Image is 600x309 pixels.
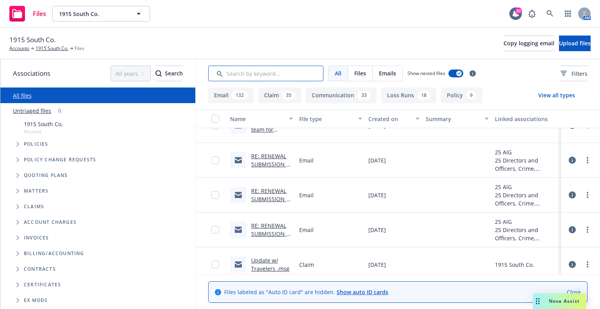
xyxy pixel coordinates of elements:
span: Billing/Accounting [24,251,84,256]
span: Quoting plans [24,173,68,178]
div: 35 [282,91,295,100]
button: Nova Assist [533,293,586,309]
a: Update w/ Travelers .msg [251,257,289,272]
div: 33 [357,91,371,100]
button: Name [227,109,296,128]
button: Summary [423,109,492,128]
span: Matters [24,189,48,193]
div: 25 Directors and Officers, Crime, Fiduciary Liability, Employment Practices Liability [495,226,558,242]
span: Show nested files [407,70,445,77]
a: Search [542,6,558,21]
span: Policies [24,142,48,146]
a: more [583,155,592,165]
a: Report a Bug [524,6,540,21]
a: Files [6,3,49,25]
span: Files [75,45,84,52]
div: Search [155,66,183,81]
div: 9 [466,91,477,100]
button: Claim [258,88,301,103]
input: Search by keyword... [208,66,323,81]
span: Claim [299,261,314,269]
div: Drag to move [533,293,543,309]
span: 1915 South Co. [9,35,55,45]
span: Email [299,226,314,234]
a: RE: RENEWAL SUBMISSION – 1915 South Co. EPL/Crime with option to add D&O/FID [DATE] (quotes by 05... [251,187,293,252]
span: Policy change requests [24,157,96,162]
a: All files [13,92,32,99]
div: 18 [417,91,430,100]
div: 132 [232,91,248,100]
div: 25 AIG [495,148,558,156]
button: Communication [306,88,377,103]
input: Toggle Row Selected [211,156,219,164]
span: [DATE] [368,226,386,234]
a: RE: RENEWAL SUBMISSION – 1915 South Co. EPL/Crime with option to add D&O/FID [DATE] (quotes by 05... [251,152,293,217]
input: Toggle Row Selected [211,226,219,234]
span: [DATE] [368,191,386,199]
span: Email [299,191,314,199]
div: Created on [368,115,411,123]
span: Email [299,156,314,164]
input: Select all [211,115,219,123]
button: Upload files [559,36,591,51]
span: [DATE] [368,261,386,269]
a: more [583,225,592,234]
span: Filters [561,70,587,78]
span: Nova Assist [549,298,580,304]
a: more [583,260,592,269]
span: 1915 South Co. [59,10,127,18]
a: Untriaged files [13,107,51,115]
a: more [583,190,592,200]
div: 25 AIG [495,183,558,191]
span: Ex Mods [24,298,48,303]
span: Upload files [559,39,591,47]
button: File type [296,109,365,128]
button: Created on [365,109,423,128]
div: 20 [515,7,522,14]
a: Close [567,288,581,296]
span: Associations [13,68,50,79]
span: Files [354,69,366,77]
a: RE: RENEWAL SUBMISSION – 1915 South Co. EPL/Crime with option to add D&O/FID [DATE] (quotes by 05... [251,222,293,287]
div: Tree Example [0,118,195,246]
button: Email [208,88,254,103]
span: Copy logging email [504,39,554,47]
div: Summary [426,115,480,123]
div: 25 AIG [495,218,558,226]
input: Toggle Row Selected [211,261,219,268]
div: 25 Directors and Officers, Crime, Fiduciary Liability, Employment Practices Liability [495,156,558,173]
div: 1915 South Co. [495,261,534,269]
button: Filters [561,66,587,81]
a: Show auto ID cards [337,288,388,296]
button: 1915 South Co. [52,6,150,21]
span: Files [33,11,46,17]
button: Loss Runs [381,88,436,103]
span: Emails [379,69,396,77]
button: Linked associations [492,109,561,128]
span: Files labeled as "Auto ID card" are hidden. [224,288,388,296]
span: Certificates [24,282,61,287]
span: Account [24,128,63,135]
span: Filters [571,70,587,78]
span: All [335,69,341,77]
div: File type [299,115,354,123]
div: 25 Directors and Officers, Crime, Fiduciary Liability, Employment Practices Liability [495,191,558,207]
span: Contracts [24,267,56,271]
button: Copy logging email [504,36,554,51]
a: 1915 South Co. [36,45,68,52]
span: [DATE] [368,156,386,164]
a: Accounts [9,45,29,52]
input: Toggle Row Selected [211,191,219,199]
button: Policy [441,88,482,103]
div: 0 [54,106,65,115]
span: 1915 South Co. [24,120,63,128]
button: View all types [526,88,587,103]
span: Invoices [24,236,49,240]
span: Account charges [24,220,77,225]
svg: Search [155,70,162,77]
button: SearchSearch [155,66,183,81]
div: Name [230,115,284,123]
span: Claims [24,204,44,209]
a: Switch app [560,6,576,21]
div: Linked associations [495,115,558,123]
